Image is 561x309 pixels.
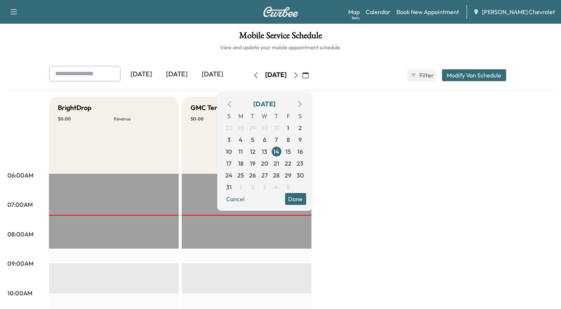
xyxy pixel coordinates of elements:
span: F [282,110,294,122]
h5: GMC Terrain [191,103,229,113]
h6: View and update your mobile appointment schedule. [7,44,554,51]
span: 12 [250,147,255,156]
span: W [258,110,270,122]
p: 10:00AM [7,289,32,298]
a: Book New Appointment [396,7,459,16]
span: 13 [262,147,267,156]
button: Modify Van Schedule [442,69,506,81]
span: 15 [286,147,291,156]
a: MapBeta [348,7,360,16]
img: Curbee Logo [263,7,298,17]
div: [DATE] [123,66,159,83]
span: T [247,110,258,122]
div: [DATE] [195,66,230,83]
a: Calendar [366,7,390,16]
span: 3 [227,135,231,144]
span: 28 [273,171,280,180]
p: Revenue [114,116,170,122]
span: 5 [251,135,254,144]
p: $ 0.00 [191,116,247,122]
span: [PERSON_NAME] Chevrolet [482,7,555,16]
span: 24 [225,171,232,180]
span: S [294,110,306,122]
span: 14 [273,147,279,156]
span: 5 [287,183,290,192]
span: 19 [250,159,255,168]
span: 16 [297,147,303,156]
p: 06:00AM [7,171,33,180]
div: Beta [352,15,360,21]
p: 08:00AM [7,230,33,239]
span: 11 [238,147,243,156]
span: 6 [263,135,266,144]
span: 29 [285,171,291,180]
div: [DATE] [159,66,195,83]
p: 09:00AM [7,259,33,268]
span: 25 [237,171,244,180]
span: 7 [275,135,278,144]
span: 22 [285,159,291,168]
span: 4 [239,135,242,144]
span: 9 [298,135,302,144]
span: 31 [226,183,232,192]
span: 27 [261,171,268,180]
span: 2 [298,123,302,132]
h5: BrightDrop [58,103,92,113]
span: 1 [287,123,289,132]
span: 28 [237,123,244,132]
span: 21 [274,159,279,168]
span: 31 [274,123,279,132]
span: 2 [251,183,254,192]
h1: Mobile Service Schedule [7,31,554,44]
span: 3 [263,183,266,192]
span: T [270,110,282,122]
span: 29 [249,123,256,132]
span: 10 [226,147,232,156]
button: Cancel [223,193,248,205]
button: Filter [407,69,436,81]
span: 1 [240,183,242,192]
button: Done [285,193,306,205]
span: 30 [261,123,268,132]
p: 07:00AM [7,200,33,209]
div: [DATE] [265,70,287,80]
span: 4 [274,183,278,192]
div: [DATE] [253,99,275,109]
span: 20 [261,159,268,168]
span: Filter [419,71,433,80]
span: 23 [297,159,303,168]
p: $ 0.00 [58,116,114,122]
span: 30 [297,171,304,180]
span: 8 [287,135,290,144]
span: 17 [226,159,231,168]
span: 26 [249,171,256,180]
span: M [235,110,247,122]
span: 27 [226,123,232,132]
span: 18 [238,159,244,168]
span: S [223,110,235,122]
